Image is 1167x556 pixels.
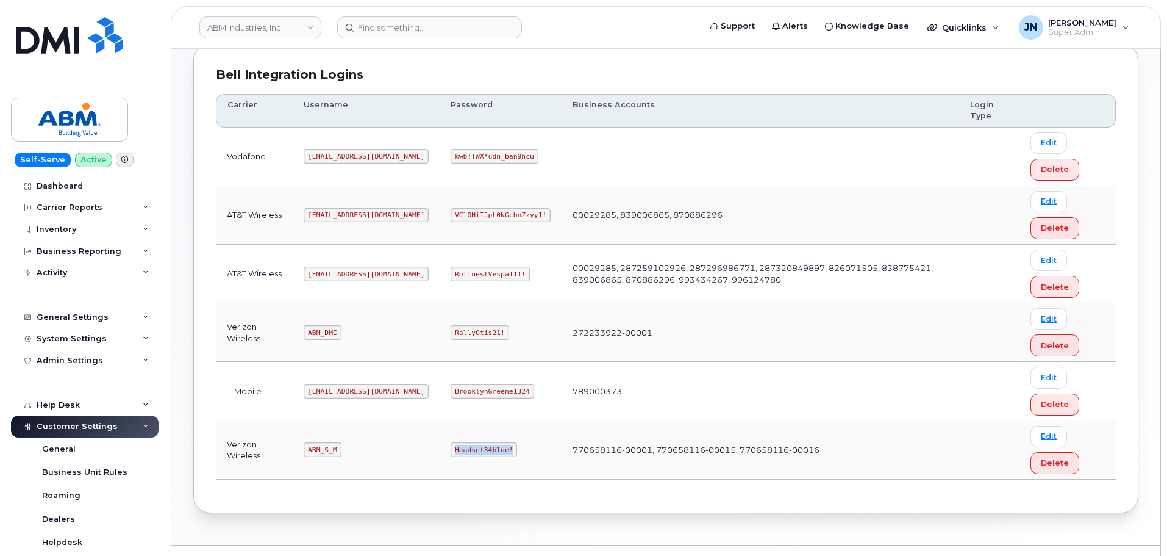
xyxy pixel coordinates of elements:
td: Verizon Wireless [216,421,293,480]
th: Carrier [216,94,293,128]
a: Edit [1030,426,1067,447]
code: ABM_S_M [304,442,341,457]
code: [EMAIL_ADDRESS][DOMAIN_NAME] [304,384,429,399]
code: VClOHiIJpL0NGcbnZzyy1! [451,208,551,223]
button: Delete [1030,334,1079,356]
button: Delete [1030,276,1079,298]
button: Delete [1030,394,1079,416]
code: ABM_DMI [304,325,341,340]
span: Alerts [782,20,808,32]
div: Bell Integration Logins [216,66,1116,84]
button: Delete [1030,452,1079,474]
div: Joe Nguyen Jr. [1010,15,1138,40]
span: [PERSON_NAME] [1048,18,1116,27]
span: JN [1024,20,1037,35]
a: Knowledge Base [816,14,918,38]
a: Support [702,14,763,38]
a: Edit [1030,308,1067,330]
code: [EMAIL_ADDRESS][DOMAIN_NAME] [304,208,429,223]
code: Headset34blue! [451,442,517,457]
a: Edit [1030,250,1067,271]
a: Edit [1030,132,1067,154]
span: Delete [1041,164,1069,175]
span: Delete [1041,457,1069,469]
span: Delete [1041,399,1069,410]
td: 00029285, 287259102926, 287296986771, 287320849897, 826071505, 838775421, 839006865, 870886296, 9... [562,245,959,303]
span: Quicklinks [942,23,987,32]
button: Delete [1030,159,1079,181]
td: Vodafone [216,128,293,186]
input: Find something... [337,16,522,38]
a: Edit [1030,367,1067,388]
a: Edit [1030,191,1067,212]
span: Support [721,20,755,32]
td: AT&T Wireless [216,245,293,303]
button: Delete [1030,217,1079,239]
code: [EMAIL_ADDRESS][DOMAIN_NAME] [304,267,429,281]
code: BrooklynGreene1324 [451,384,534,399]
td: AT&T Wireless [216,186,293,245]
td: Verizon Wireless [216,303,293,362]
div: Quicklinks [919,15,1008,40]
span: Delete [1041,222,1069,234]
th: Password [440,94,562,128]
th: Login Type [959,94,1019,128]
th: Username [293,94,440,128]
td: T-Mobile [216,362,293,421]
span: Super Admin [1048,27,1116,37]
td: 272233922-00001 [562,303,959,362]
span: Delete [1041,340,1069,352]
a: Alerts [763,14,816,38]
code: RallyOtis21! [451,325,509,340]
td: 00029285, 839006865, 870886296 [562,186,959,245]
a: ABM Industries, Inc. [199,16,321,38]
span: Knowledge Base [835,20,909,32]
td: 789000373 [562,362,959,421]
code: [EMAIL_ADDRESS][DOMAIN_NAME] [304,149,429,164]
code: kwb!TWX*udn_ban9hcu [451,149,538,164]
td: 770658116-00001, 770658116-00015, 770658116-00016 [562,421,959,480]
th: Business Accounts [562,94,959,128]
span: Delete [1041,281,1069,293]
code: RottnestVespa111! [451,267,530,281]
